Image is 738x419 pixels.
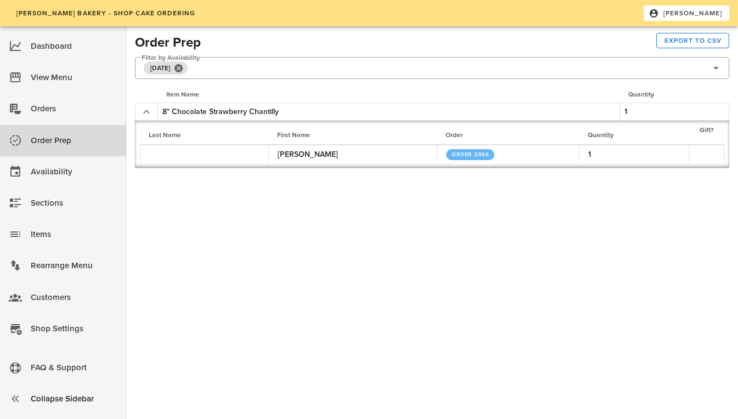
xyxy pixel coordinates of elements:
[149,131,181,139] span: Last Name
[31,390,117,408] div: Collapse Sidebar
[31,194,117,212] div: Sections
[619,86,729,103] th: Quantity: Not sorted. Activate to sort ascending.
[619,103,729,121] td: 1
[31,132,117,150] div: Order Prep
[135,33,201,53] h2: Order Prep
[157,86,619,103] th: Item Name: Not sorted. Activate to sort ascending.
[651,8,723,18] span: [PERSON_NAME]
[437,125,579,145] th: Order: Not sorted. Activate to sort ascending.
[644,5,729,21] button: [PERSON_NAME]
[268,125,437,145] th: First Name: Not sorted. Activate to sort ascending.
[588,131,613,139] span: Quantity
[157,103,619,121] td: 8" Chocolate Strawberry Chantilly
[446,131,463,139] span: Order
[278,150,338,159] span: [PERSON_NAME]
[700,126,713,134] span: Gift?
[31,37,117,55] div: Dashboard
[15,9,195,17] span: [PERSON_NAME] Bakery - Shop Cake Ordering
[579,145,689,163] td: 1
[150,61,181,75] span: [DATE]
[31,359,117,377] div: FAQ & Support
[664,37,722,44] span: Export to CSV
[31,288,117,307] div: Customers
[31,257,117,275] div: Rearrange Menu
[579,125,689,145] th: Quantity: Not sorted. Activate to sort ascending.
[31,100,117,118] div: Orders
[689,125,724,145] th: Gift?: Not sorted. Activate to sort ascending.
[656,33,729,48] button: Export to CSV
[277,131,310,139] span: First Name
[451,151,489,158] span: Order 2066
[140,125,268,145] th: Last Name: Not sorted. Activate to sort ascending.
[31,320,117,338] div: Shop Settings
[446,149,494,160] a: Order 2066
[9,5,202,21] a: [PERSON_NAME] Bakery - Shop Cake Ordering
[173,63,183,73] button: Close
[31,225,117,244] div: Items
[628,90,654,98] span: Quantity
[142,54,200,62] label: Filter by Availability
[31,163,117,181] div: Availability
[31,69,117,87] div: View Menu
[166,90,199,98] span: Item Name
